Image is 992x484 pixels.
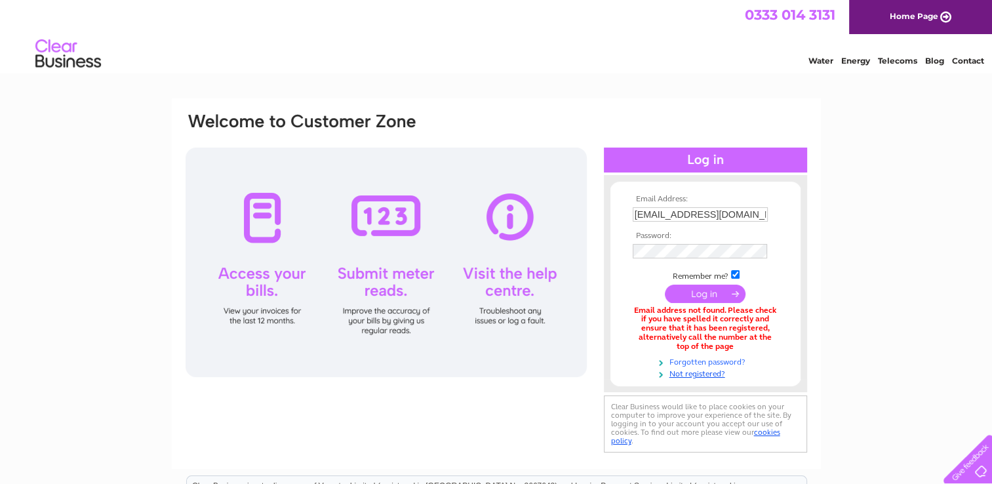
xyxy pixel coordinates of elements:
a: Contact [952,56,984,66]
th: Email Address: [629,195,782,204]
a: Telecoms [878,56,917,66]
a: Water [808,56,833,66]
div: Clear Business is a trading name of Verastar Limited (registered in [GEOGRAPHIC_DATA] No. 3667643... [187,7,806,64]
input: Submit [665,285,745,303]
img: logo.png [35,34,102,74]
a: cookies policy [611,428,780,445]
th: Password: [629,232,782,241]
a: 0333 014 3131 [745,7,835,23]
td: Remember me? [629,268,782,281]
div: Email address not found. Please check if you have spelled it correctly and ensure that it has bee... [633,306,778,352]
a: Energy [841,56,870,66]
a: Not registered? [633,367,782,379]
div: Clear Business would like to place cookies on your computer to improve your experience of the sit... [604,395,807,453]
a: Blog [925,56,944,66]
a: Forgotten password? [633,355,782,367]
